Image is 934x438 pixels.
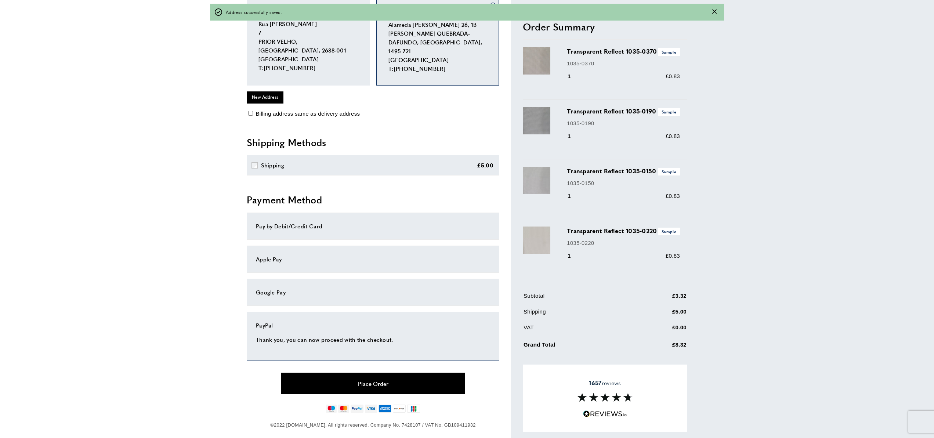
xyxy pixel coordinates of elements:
h2: Shipping Methods [247,136,499,149]
span: £0.83 [666,192,680,199]
input: Billing address same as delivery address [248,111,253,116]
span: £0.83 [666,73,680,79]
span: Billing address same as delivery address [256,111,360,117]
span: [PERSON_NAME] Alameda [PERSON_NAME] 26, 1B [PERSON_NAME] QUEBRADA-DAFUNDO, [GEOGRAPHIC_DATA], 149... [388,12,482,72]
img: maestro [326,405,337,413]
p: 1035-0220 [567,238,680,247]
h3: Transparent Reflect 1035-0370 [567,47,680,56]
p: 1035-0190 [567,119,680,127]
td: Grand Total [524,339,635,354]
img: american-express [379,405,391,413]
h3: Transparent Reflect 1035-0190 [567,107,680,116]
span: [PERSON_NAME] OHRXPA Rua [PERSON_NAME] 7 PRIOR VELHO, [GEOGRAPHIC_DATA], 2688-001 [GEOGRAPHIC_DAT... [258,11,346,72]
p: 1035-0370 [567,59,680,68]
span: Sample [658,227,680,235]
img: discover [393,405,406,413]
h2: Order Summary [523,20,687,33]
p: Thank you, you can now proceed with the checkout. [256,335,490,344]
td: Shipping [524,307,635,321]
span: Address successfully saved. [226,8,282,15]
div: 1 [567,72,581,81]
img: paypal [351,405,363,413]
td: £3.32 [636,291,687,305]
h3: Transparent Reflect 1035-0150 [567,167,680,175]
img: visa [365,405,377,413]
button: Close message [712,8,717,15]
img: Transparent Reflect 1035-0370 [523,47,550,75]
img: Reviews.io 5 stars [583,410,627,417]
button: Place Order [281,373,465,394]
div: PayPal [256,321,490,330]
span: Sample [658,168,680,175]
span: Sample [658,108,680,116]
img: mastercard [338,405,349,413]
img: jcb [407,405,420,413]
strong: 1657 [589,379,601,387]
td: £8.32 [636,339,687,354]
div: Shipping [261,161,284,170]
td: Subtotal [524,291,635,305]
div: Google Pay [256,288,490,297]
a: [PHONE_NUMBER] [394,65,445,72]
div: Pay by Debit/Credit Card [256,222,490,231]
p: 1035-0150 [567,178,680,187]
img: Transparent Reflect 1035-0150 [523,167,550,194]
span: £0.83 [666,133,680,139]
div: 1 [567,132,581,141]
h3: Transparent Reflect 1035-0220 [567,226,680,235]
img: Reviews section [578,393,633,402]
span: £0.83 [666,252,680,258]
h2: Payment Method [247,193,499,206]
div: 1 [567,251,581,260]
a: [PHONE_NUMBER] [264,64,315,72]
div: £5.00 [477,161,494,170]
img: Transparent Reflect 1035-0220 [523,226,550,254]
td: VAT [524,323,635,337]
span: reviews [589,379,621,387]
div: 1 [567,191,581,200]
span: ©2022 [DOMAIN_NAME]. All rights reserved. Company No. 7428107 / VAT No. GB109411932 [270,422,475,428]
span: Sample [658,48,680,56]
td: £0.00 [636,323,687,337]
td: £5.00 [636,307,687,321]
button: New Address [247,91,283,103]
div: Apple Pay [256,255,490,264]
img: Transparent Reflect 1035-0190 [523,107,550,134]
